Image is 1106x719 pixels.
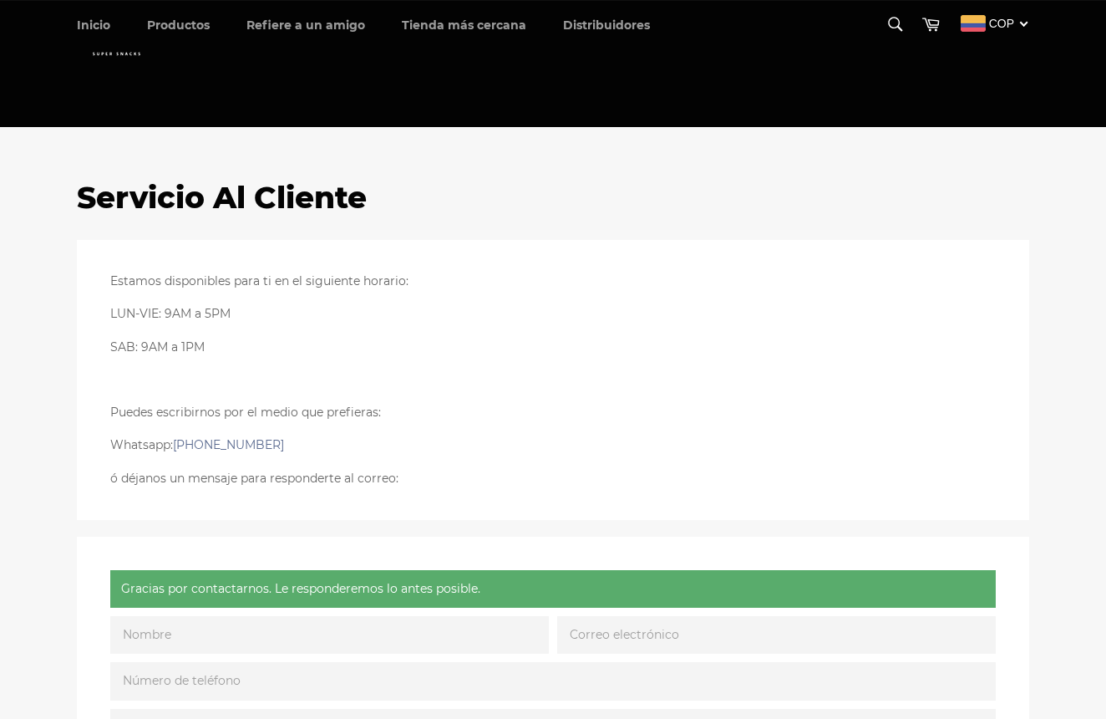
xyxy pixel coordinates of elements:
[110,273,996,289] p: Estamos disponibles para ti en el siguiente horario:
[110,306,996,322] p: LUN-VIE: 9AM a 5PM
[110,570,996,608] p: Gracias por contactarnos. Le responderemos lo antes posible.
[110,339,996,355] p: SAB: 9AM a 1PM
[173,437,284,452] a: [PHONE_NUMBER]
[60,1,127,50] a: Inicio
[110,616,549,654] input: Nombre
[110,471,996,487] p: ó déjanos un mensaje para responderte al correo:
[989,17,1014,30] span: COP
[385,1,543,50] a: Tienda más cercana
[546,1,667,50] a: Distribuidores
[110,405,996,421] p: Puedes escribirnos por el medio que prefieras:
[110,437,996,453] p: Whatsapp:
[77,177,1029,219] h1: Servicio Al Cliente
[110,662,996,700] input: Número de teléfono
[130,1,226,50] a: Productos
[230,1,382,50] a: Refiere a un amigo
[557,616,996,654] input: Correo electrónico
